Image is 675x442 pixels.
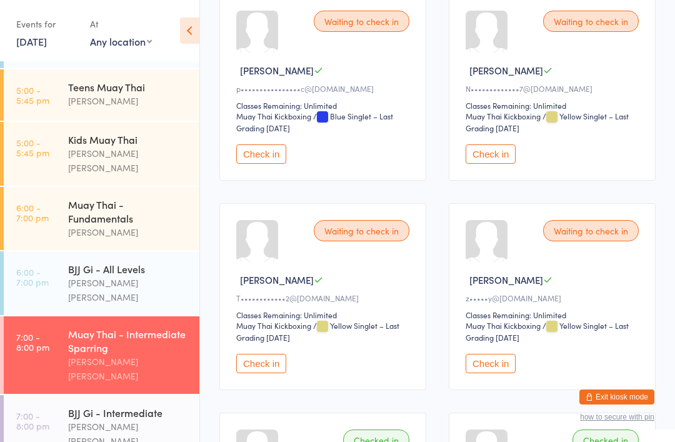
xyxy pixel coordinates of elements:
[466,293,642,303] div: z•••••y@[DOMAIN_NAME]
[16,411,49,431] time: 7:00 - 8:00 pm
[68,354,189,383] div: [PERSON_NAME] [PERSON_NAME]
[466,111,541,121] div: Muay Thai Kickboxing
[68,146,189,175] div: [PERSON_NAME] [PERSON_NAME]
[466,309,642,320] div: Classes Remaining: Unlimited
[4,251,199,315] a: 6:00 -7:00 pmBJJ Gi - All Levels[PERSON_NAME] [PERSON_NAME]
[236,320,311,331] div: Muay Thai Kickboxing
[16,85,49,105] time: 5:00 - 5:45 pm
[236,354,286,373] button: Check in
[466,144,516,164] button: Check in
[240,273,314,286] span: [PERSON_NAME]
[469,273,543,286] span: [PERSON_NAME]
[68,80,189,94] div: Teens Muay Thai
[236,83,413,94] div: p••••••••••••••••c@[DOMAIN_NAME]
[16,203,49,223] time: 6:00 - 7:00 pm
[4,122,199,186] a: 5:00 -5:45 pmKids Muay Thai[PERSON_NAME] [PERSON_NAME]
[68,327,189,354] div: Muay Thai - Intermediate Sparring
[68,198,189,225] div: Muay Thai - Fundamentals
[314,220,409,241] div: Waiting to check in
[4,187,199,250] a: 6:00 -7:00 pmMuay Thai - Fundamentals[PERSON_NAME]
[68,262,189,276] div: BJJ Gi - All Levels
[236,293,413,303] div: T••••••••••••2@[DOMAIN_NAME]
[68,133,189,146] div: Kids Muay Thai
[469,64,543,77] span: [PERSON_NAME]
[543,220,639,241] div: Waiting to check in
[579,389,654,404] button: Exit kiosk mode
[236,144,286,164] button: Check in
[68,406,189,419] div: BJJ Gi - Intermediate
[580,413,654,421] button: how to secure with pin
[16,138,49,158] time: 5:00 - 5:45 pm
[314,11,409,32] div: Waiting to check in
[466,83,642,94] div: N•••••••••••••7@[DOMAIN_NAME]
[466,320,541,331] div: Muay Thai Kickboxing
[543,11,639,32] div: Waiting to check in
[90,34,152,48] div: Any location
[236,100,413,111] div: Classes Remaining: Unlimited
[240,64,314,77] span: [PERSON_NAME]
[466,354,516,373] button: Check in
[68,94,189,108] div: [PERSON_NAME]
[236,309,413,320] div: Classes Remaining: Unlimited
[4,69,199,121] a: 5:00 -5:45 pmTeens Muay Thai[PERSON_NAME]
[4,316,199,394] a: 7:00 -8:00 pmMuay Thai - Intermediate Sparring[PERSON_NAME] [PERSON_NAME]
[236,111,311,121] div: Muay Thai Kickboxing
[16,267,49,287] time: 6:00 - 7:00 pm
[16,332,49,352] time: 7:00 - 8:00 pm
[466,100,642,111] div: Classes Remaining: Unlimited
[68,225,189,239] div: [PERSON_NAME]
[16,34,47,48] a: [DATE]
[90,14,152,34] div: At
[16,14,77,34] div: Events for
[68,276,189,304] div: [PERSON_NAME] [PERSON_NAME]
